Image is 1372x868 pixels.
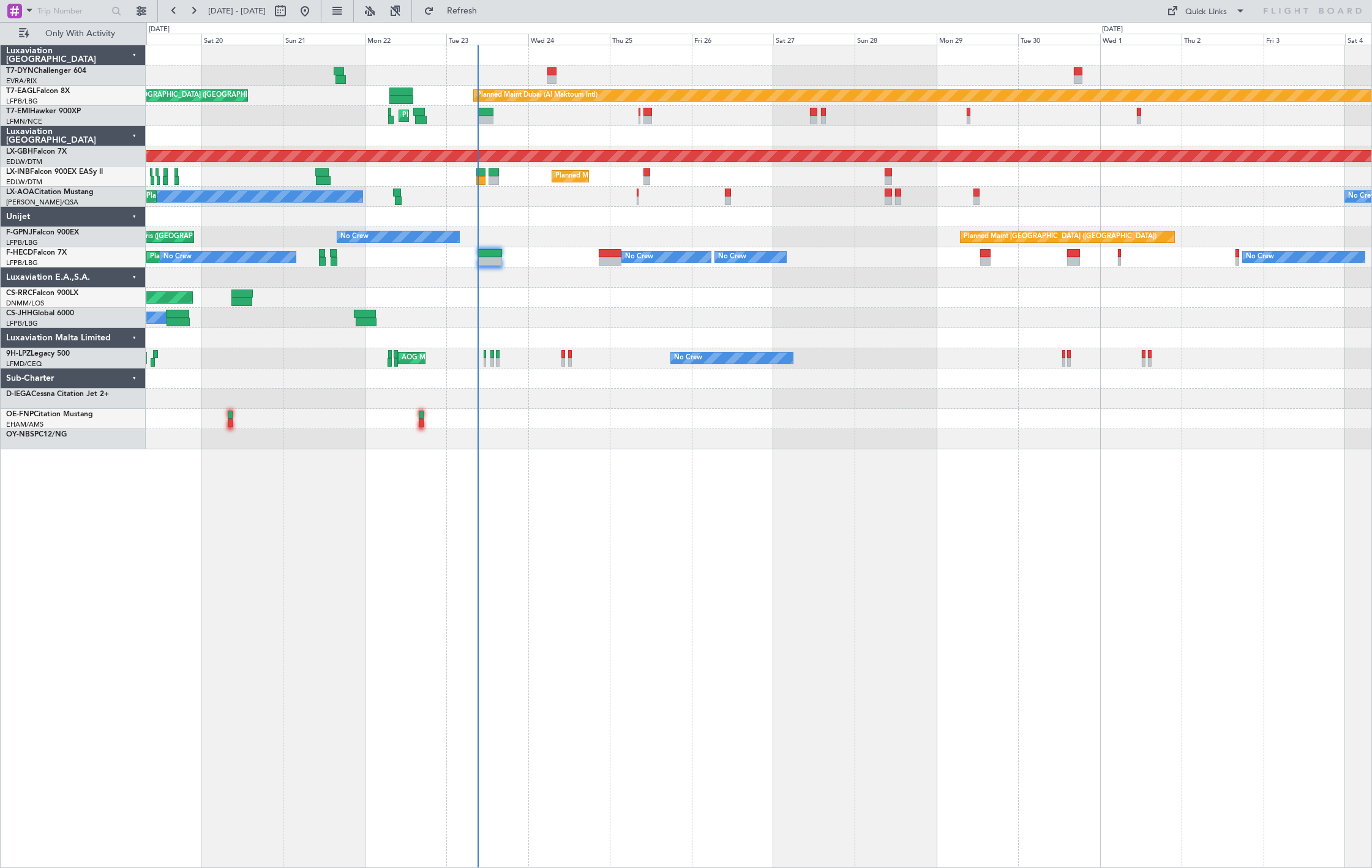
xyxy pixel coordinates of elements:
a: F-GPNJFalcon 900EX [6,229,79,236]
div: No Crew [163,248,192,266]
a: LX-GBHFalcon 7X [6,148,67,155]
span: CS-JHH [6,310,32,317]
a: OY-NBSPC12/NG [6,431,67,438]
span: Refresh [437,7,488,15]
span: LX-AOA [6,189,34,196]
span: OY-NBS [6,431,34,438]
div: Planned Maint [GEOGRAPHIC_DATA] ([GEOGRAPHIC_DATA]) [150,248,343,266]
a: LFPB/LBG [6,97,38,106]
a: 9H-LPZLegacy 500 [6,350,70,357]
a: F-HECDFalcon 7X [6,249,67,256]
a: T7-DYNChallenger 604 [6,67,86,75]
div: No Crew [1246,248,1274,266]
a: LFPB/LBG [6,258,38,268]
span: T7-DYN [6,67,34,75]
span: F-HECD [6,249,33,256]
div: AOG Maint Paris ([GEOGRAPHIC_DATA]) [100,228,229,246]
span: [DATE] - [DATE] [208,6,266,17]
span: Only With Activity [32,29,129,38]
div: Wed 24 [528,34,610,45]
div: Sun 21 [283,34,364,45]
span: T7-EMI [6,108,30,115]
a: EDLW/DTM [6,157,42,166]
div: Tue 23 [446,34,528,45]
span: LX-INB [6,168,30,176]
a: LFPB/LBG [6,319,38,328]
div: Wed 1 [1100,34,1182,45]
a: D-IEGACessna Citation Jet 2+ [6,391,109,398]
a: T7-EMIHawker 900XP [6,108,81,115]
div: Quick Links [1186,6,1228,18]
span: OE-FNP [6,411,34,418]
div: Fri 26 [692,34,773,45]
div: Fri 19 [120,34,201,45]
button: Quick Links [1161,1,1252,21]
button: Only With Activity [13,24,133,43]
div: Planned Maint [GEOGRAPHIC_DATA] ([GEOGRAPHIC_DATA]) [555,167,748,185]
div: Unplanned Maint [GEOGRAPHIC_DATA] ([GEOGRAPHIC_DATA]) [75,86,277,105]
a: CS-RRCFalcon 900LX [6,290,78,297]
div: AOG Maint Cannes (Mandelieu) [402,349,500,367]
div: No Crew [340,228,369,246]
a: DNMM/LOS [6,299,44,308]
div: Mon 29 [937,34,1018,45]
span: 9H-LPZ [6,350,31,357]
a: EVRA/RIX [6,77,37,86]
div: Sat 27 [773,34,855,45]
div: Sun 28 [855,34,936,45]
a: T7-EAGLFalcon 8X [6,88,70,95]
a: LFMN/NCE [6,117,42,126]
div: Planned Maint [GEOGRAPHIC_DATA] [402,107,519,125]
span: D-IEGA [6,391,31,398]
span: F-GPNJ [6,229,32,236]
a: LFMD/CEQ [6,359,42,369]
div: Tue 30 [1018,34,1100,45]
div: Fri 3 [1264,34,1345,45]
div: No Crew [674,349,702,367]
div: Planned Maint Dubai (Al Maktoum Intl) [477,86,598,105]
div: [DATE] [1102,24,1123,35]
div: Planned Maint Nice ([GEOGRAPHIC_DATA]) [146,187,283,206]
span: LX-GBH [6,148,33,155]
div: Planned Maint [GEOGRAPHIC_DATA] ([GEOGRAPHIC_DATA]) [964,228,1156,246]
button: Refresh [418,1,492,21]
a: EHAM/AMS [6,420,43,429]
a: LFPB/LBG [6,238,38,247]
div: Sat 20 [201,34,283,45]
a: EDLW/DTM [6,178,42,187]
div: Mon 22 [365,34,446,45]
a: LX-AOACitation Mustang [6,189,94,196]
a: [PERSON_NAME]/QSA [6,198,78,207]
span: CS-RRC [6,290,32,297]
a: OE-FNPCitation Mustang [6,411,93,418]
input: Trip Number [37,2,108,20]
div: No Crew [718,248,746,266]
div: Thu 25 [610,34,691,45]
div: No Crew [625,248,653,266]
a: LX-INBFalcon 900EX EASy II [6,168,103,176]
div: Thu 2 [1182,34,1263,45]
span: T7-EAGL [6,88,36,95]
div: [DATE] [149,24,170,35]
a: CS-JHHGlobal 6000 [6,310,74,317]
